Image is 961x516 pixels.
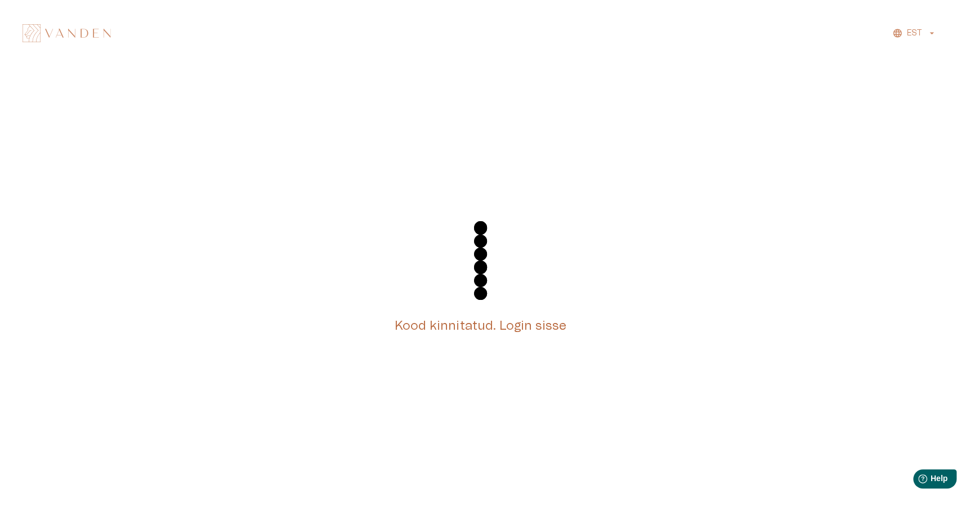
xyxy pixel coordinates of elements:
[873,465,961,496] iframe: Help widget launcher
[23,24,111,42] img: Vanden logo
[891,25,938,42] button: EST
[907,28,922,39] p: EST
[395,318,566,334] h5: Kood kinnitatud. Login sisse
